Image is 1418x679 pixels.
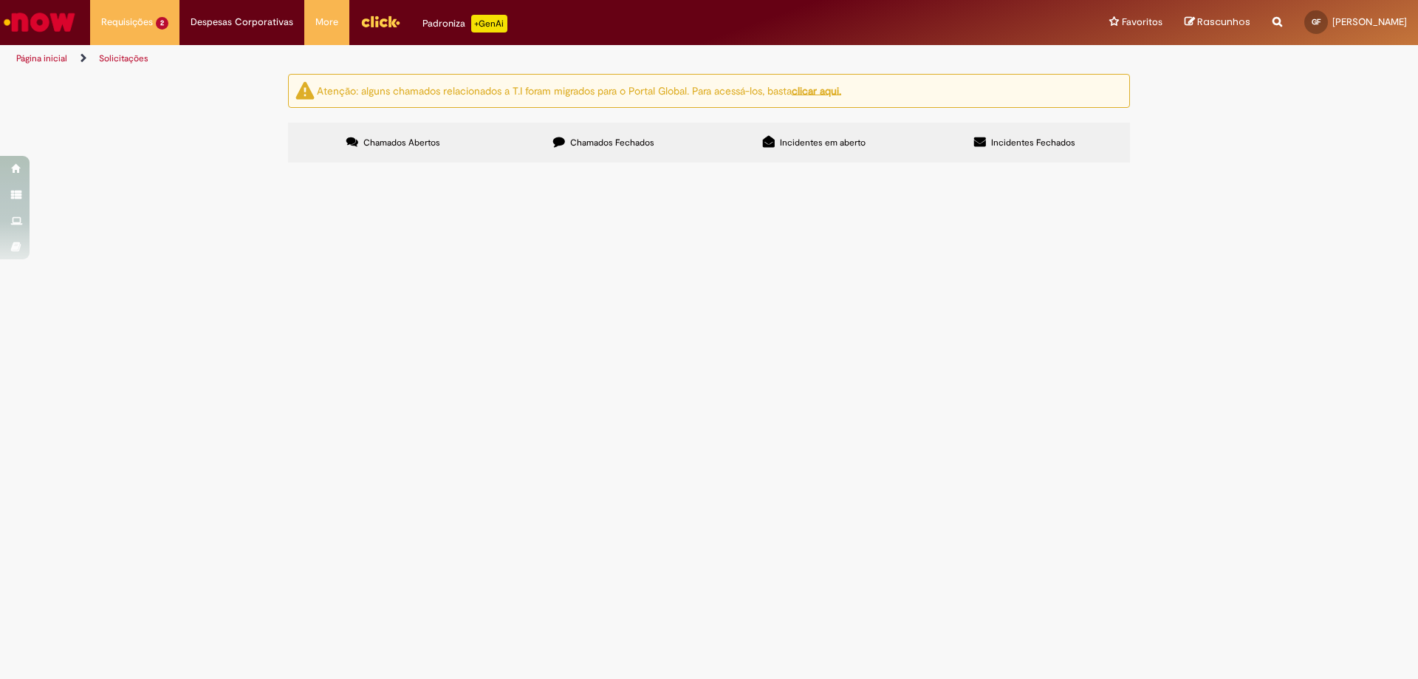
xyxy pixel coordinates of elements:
span: More [315,15,338,30]
span: Rascunhos [1197,15,1250,29]
span: Incidentes Fechados [991,137,1075,149]
span: Favoritos [1122,15,1162,30]
span: Despesas Corporativas [191,15,293,30]
a: Rascunhos [1185,16,1250,30]
a: clicar aqui. [792,83,841,97]
span: Incidentes em aberto [780,137,866,149]
span: 2 [156,17,168,30]
ul: Trilhas de página [11,45,934,72]
img: ServiceNow [1,7,78,37]
a: Página inicial [16,52,67,64]
a: Solicitações [99,52,148,64]
p: +GenAi [471,15,507,33]
div: Padroniza [422,15,507,33]
img: click_logo_yellow_360x200.png [360,10,400,33]
span: [PERSON_NAME] [1332,16,1407,28]
span: GF [1312,17,1321,27]
span: Requisições [101,15,153,30]
span: Chamados Abertos [363,137,440,149]
span: Chamados Fechados [570,137,654,149]
ng-bind-html: Atenção: alguns chamados relacionados a T.I foram migrados para o Portal Global. Para acessá-los,... [317,83,841,97]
